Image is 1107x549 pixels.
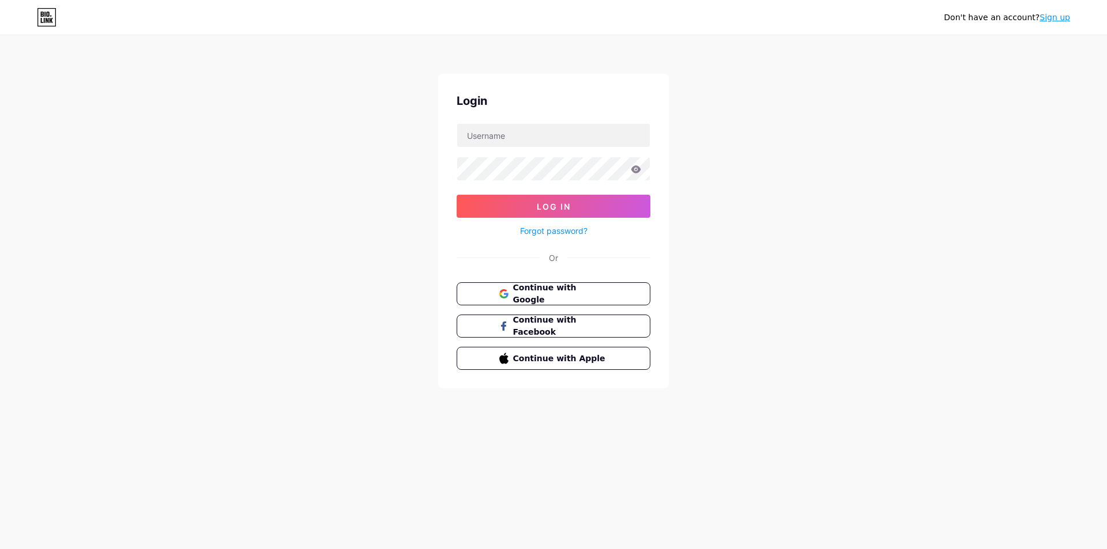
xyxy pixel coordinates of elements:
[457,92,650,109] div: Login
[537,202,571,211] span: Log In
[549,252,558,264] div: Or
[457,315,650,338] button: Continue with Facebook
[513,353,608,365] span: Continue with Apple
[457,195,650,218] button: Log In
[457,282,650,305] button: Continue with Google
[1040,13,1070,22] a: Sign up
[457,124,650,147] input: Username
[513,314,608,338] span: Continue with Facebook
[513,282,608,306] span: Continue with Google
[520,225,588,237] a: Forgot password?
[457,347,650,370] button: Continue with Apple
[944,12,1070,24] div: Don't have an account?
